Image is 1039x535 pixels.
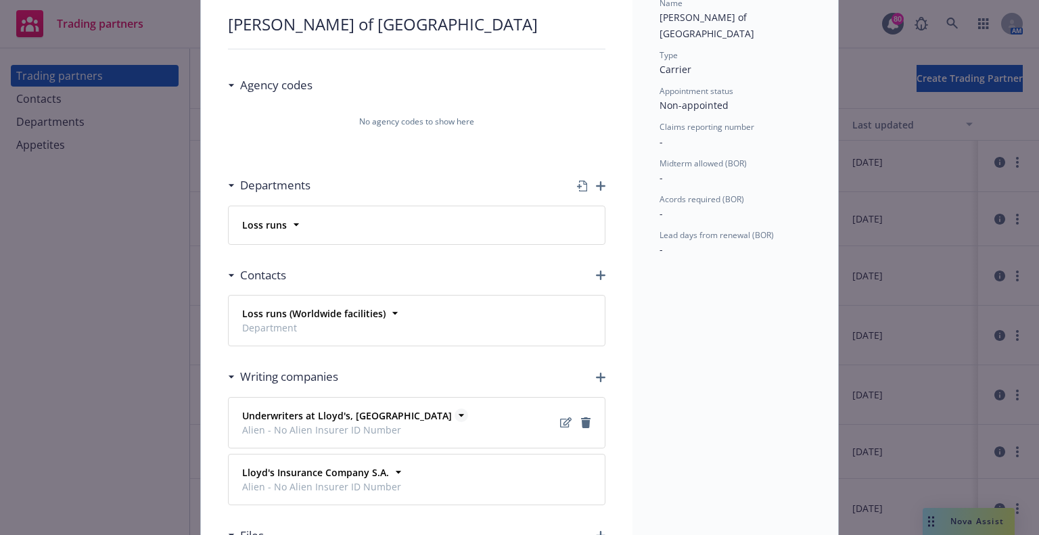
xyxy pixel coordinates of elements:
h3: Contacts [240,266,286,284]
div: Writing companies [228,368,338,386]
span: Carrier [660,63,691,76]
span: - [660,171,663,184]
span: No agency codes to show here [359,116,474,128]
strong: Underwriters at Lloyd's, [GEOGRAPHIC_DATA] [242,409,452,422]
span: Department [242,321,386,335]
span: Midterm allowed (BOR) [660,158,747,169]
div: Contacts [228,266,286,284]
span: Lead days from renewal (BOR) [660,229,774,241]
h3: Agency codes [240,76,313,94]
span: - [660,207,663,220]
span: Type [660,49,678,61]
strong: Loss runs (Worldwide facilities) [242,307,386,320]
span: Acords required (BOR) [660,193,744,205]
span: Alien - No Alien Insurer ID Number [242,480,401,494]
span: Non-appointed [660,99,729,112]
a: Edit [557,415,574,431]
span: [PERSON_NAME] of [GEOGRAPHIC_DATA] [660,11,754,40]
h3: Writing companies [240,368,338,386]
strong: Lloyd's Insurance Company S.A. [242,466,389,479]
span: - [660,135,663,148]
h3: Departments [240,177,310,194]
span: Alien - No Alien Insurer ID Number [242,423,452,437]
div: Agency codes [228,76,313,94]
div: [PERSON_NAME] of [GEOGRAPHIC_DATA] [228,14,605,35]
a: Delete [578,415,594,431]
strong: Loss runs [242,218,287,231]
span: - [660,243,663,256]
div: Departments [228,177,310,194]
span: Claims reporting number [660,121,754,133]
span: Appointment status [660,85,733,97]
